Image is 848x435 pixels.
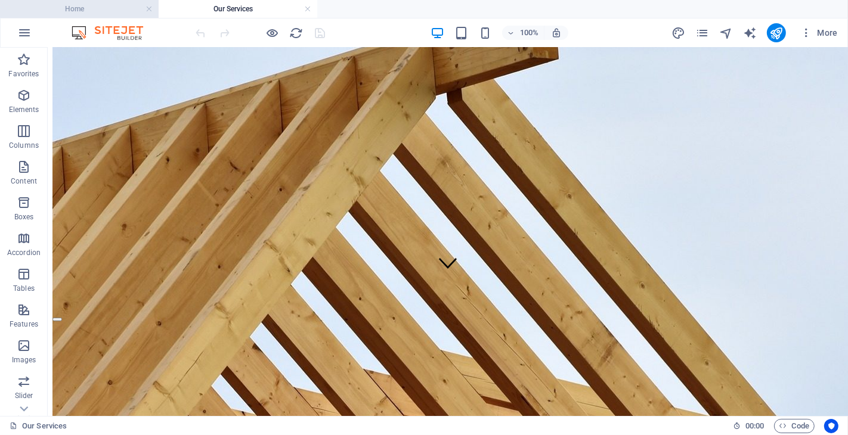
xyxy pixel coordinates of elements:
button: design [671,26,686,40]
i: Navigator [719,26,733,40]
p: Tables [13,284,35,293]
p: Columns [9,141,39,150]
span: Code [779,419,809,433]
button: Click here to leave preview mode and continue editing [265,26,280,40]
button: text_generator [743,26,757,40]
button: Code [774,419,815,433]
p: Features [10,319,38,329]
p: Content [11,176,37,186]
img: Editor Logo [69,26,158,40]
i: Publish [769,26,783,40]
button: More [796,23,843,42]
a: Click to cancel selection. Double-click to open Pages [10,419,67,433]
h4: Our Services [159,2,317,15]
span: : [754,421,756,430]
button: publish [767,23,786,42]
i: On resize automatically adjust zoom level to fit chosen device. [551,27,562,38]
p: Boxes [14,212,34,222]
h6: 100% [520,26,539,40]
p: Slider [15,391,33,400]
p: Accordion [7,248,41,257]
button: Usercentrics [824,419,838,433]
p: Favorites [8,69,39,79]
button: reload [289,26,304,40]
i: Reload page [290,26,304,40]
h6: Session time [733,419,765,433]
button: 100% [502,26,544,40]
button: pages [695,26,710,40]
span: More [800,27,838,39]
span: 00 00 [745,419,764,433]
i: AI Writer [743,26,757,40]
p: Images [12,355,36,365]
p: Elements [9,105,39,114]
button: navigator [719,26,734,40]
